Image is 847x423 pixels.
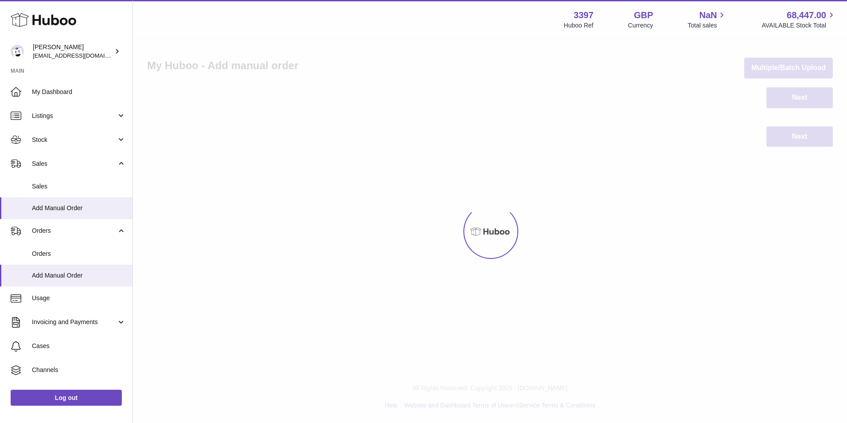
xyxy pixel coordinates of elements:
[762,9,836,30] a: 68,447.00 AVAILABLE Stock Total
[32,342,126,350] span: Cases
[574,9,594,21] strong: 3397
[32,250,126,258] span: Orders
[688,9,727,30] a: NaN Total sales
[32,271,126,280] span: Add Manual Order
[32,204,126,212] span: Add Manual Order
[32,227,117,235] span: Orders
[33,52,130,59] span: [EMAIL_ADDRESS][DOMAIN_NAME]
[11,45,24,58] img: sales@canchema.com
[787,9,826,21] span: 68,447.00
[762,21,836,30] span: AVAILABLE Stock Total
[634,9,653,21] strong: GBP
[32,366,126,374] span: Channels
[628,21,653,30] div: Currency
[32,318,117,326] span: Invoicing and Payments
[688,21,727,30] span: Total sales
[32,112,117,120] span: Listings
[32,160,117,168] span: Sales
[564,21,594,30] div: Huboo Ref
[11,390,122,406] a: Log out
[33,43,113,60] div: [PERSON_NAME]
[32,294,126,302] span: Usage
[32,88,126,96] span: My Dashboard
[32,182,126,191] span: Sales
[32,136,117,144] span: Stock
[699,9,717,21] span: NaN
